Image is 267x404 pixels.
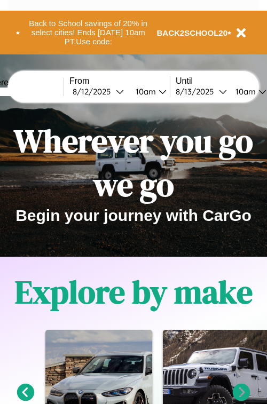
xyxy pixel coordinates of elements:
div: 8 / 12 / 2025 [73,86,116,97]
button: 10am [127,86,170,97]
button: Back to School savings of 20% in select cities! Ends [DATE] 10am PT.Use code: [20,16,157,49]
div: 8 / 13 / 2025 [176,86,219,97]
div: 10am [130,86,159,97]
h1: Explore by make [15,270,253,314]
div: 10am [230,86,258,97]
label: From [69,76,170,86]
b: BACK2SCHOOL20 [157,28,228,37]
button: 8/12/2025 [69,86,127,97]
